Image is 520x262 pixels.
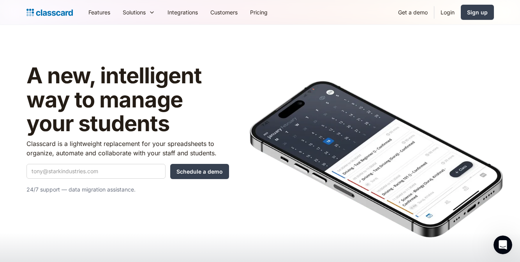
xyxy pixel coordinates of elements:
[434,4,461,21] a: Login
[204,4,244,21] a: Customers
[467,8,488,16] div: Sign up
[392,4,434,21] a: Get a demo
[26,64,229,136] h1: A new, intelligent way to manage your students
[26,7,73,18] a: Logo
[116,4,161,21] div: Solutions
[123,8,146,16] div: Solutions
[170,164,229,179] input: Schedule a demo
[26,185,229,194] p: 24/7 support — data migration assistance.
[82,4,116,21] a: Features
[161,4,204,21] a: Integrations
[494,236,512,254] iframe: Intercom live chat
[26,164,166,179] input: tony@starkindustries.com
[26,164,229,179] form: Quick Demo Form
[244,4,274,21] a: Pricing
[461,5,494,20] a: Sign up
[26,139,229,158] p: Classcard is a lightweight replacement for your spreadsheets to organize, automate and collaborat...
